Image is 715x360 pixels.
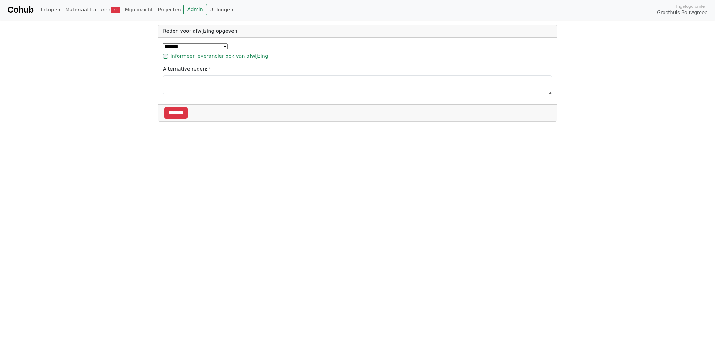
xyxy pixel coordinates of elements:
label: Alternative reden: [163,65,210,73]
span: Groothuis Bouwgroep [657,9,708,16]
a: Inkopen [38,4,63,16]
a: Admin [183,4,207,15]
a: Materiaal facturen33 [63,4,123,16]
a: Mijn inzicht [123,4,156,16]
span: 33 [111,7,120,13]
div: Reden voor afwijzing opgeven [158,25,557,38]
label: Informeer leverancier ook van afwijzing [170,52,268,60]
a: Uitloggen [207,4,236,16]
span: Ingelogd onder: [676,3,708,9]
abbr: required [207,66,210,72]
a: Cohub [7,2,33,17]
a: Projecten [155,4,183,16]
